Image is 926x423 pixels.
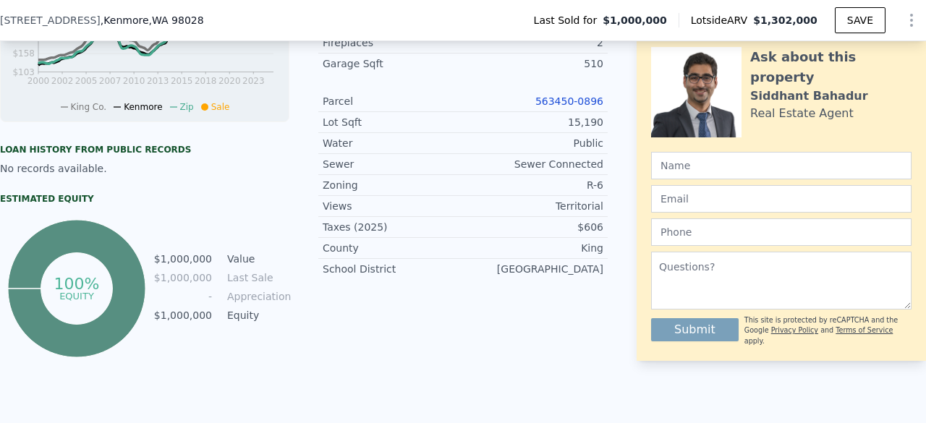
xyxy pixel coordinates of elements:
div: Water [323,136,463,150]
tspan: 2002 [51,76,74,86]
td: $1,000,000 [153,270,213,286]
div: Lot Sqft [323,115,463,129]
td: $1,000,000 [153,307,213,323]
div: Sewer Connected [463,157,603,171]
input: Email [651,185,912,213]
div: Sewer [323,157,463,171]
tspan: 2015 [171,76,193,86]
tspan: 2013 [147,76,169,86]
tspan: 2018 [195,76,217,86]
td: - [153,289,213,304]
span: Last Sold for [534,13,603,27]
div: Parcel [323,94,463,108]
tspan: equity [59,290,94,301]
tspan: 2007 [99,76,122,86]
td: Appreciation [224,289,289,304]
span: King Co. [71,102,107,112]
div: County [323,241,463,255]
div: King [463,241,603,255]
div: Zoning [323,178,463,192]
a: 563450-0896 [535,95,603,107]
span: , Kenmore [101,13,204,27]
a: Terms of Service [836,326,893,334]
div: $606 [463,220,603,234]
button: Submit [651,318,739,341]
td: $1,000,000 [153,251,213,267]
td: Value [224,251,289,267]
div: Fireplaces [323,35,463,50]
button: Show Options [897,6,926,35]
div: 510 [463,56,603,71]
td: Last Sale [224,270,289,286]
tspan: 2010 [123,76,145,86]
span: , WA 98028 [149,14,204,26]
div: R-6 [463,178,603,192]
div: Public [463,136,603,150]
tspan: $158 [12,48,35,59]
span: Zip [180,102,194,112]
div: [GEOGRAPHIC_DATA] [463,262,603,276]
div: Views [323,199,463,213]
div: School District [323,262,463,276]
tspan: 2020 [218,76,241,86]
tspan: 100% [54,275,99,293]
span: Kenmore [124,102,162,112]
td: Equity [224,307,289,323]
a: Privacy Policy [771,326,818,334]
span: $1,302,000 [753,14,817,26]
div: Garage Sqft [323,56,463,71]
div: 15,190 [463,115,603,129]
span: Sale [211,102,230,112]
span: $1,000,000 [603,13,667,27]
button: SAVE [835,7,885,33]
div: Territorial [463,199,603,213]
tspan: 2023 [242,76,265,86]
div: Taxes (2025) [323,220,463,234]
div: Ask about this property [750,47,912,87]
div: Siddhant Bahadur [750,87,868,105]
tspan: 2000 [27,76,50,86]
span: Lotside ARV [691,13,753,27]
div: 2 [463,35,603,50]
tspan: $103 [12,67,35,77]
div: This site is protected by reCAPTCHA and the Google and apply. [744,315,912,346]
div: Real Estate Agent [750,105,854,122]
tspan: 2005 [75,76,98,86]
input: Phone [651,218,912,246]
input: Name [651,152,912,179]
